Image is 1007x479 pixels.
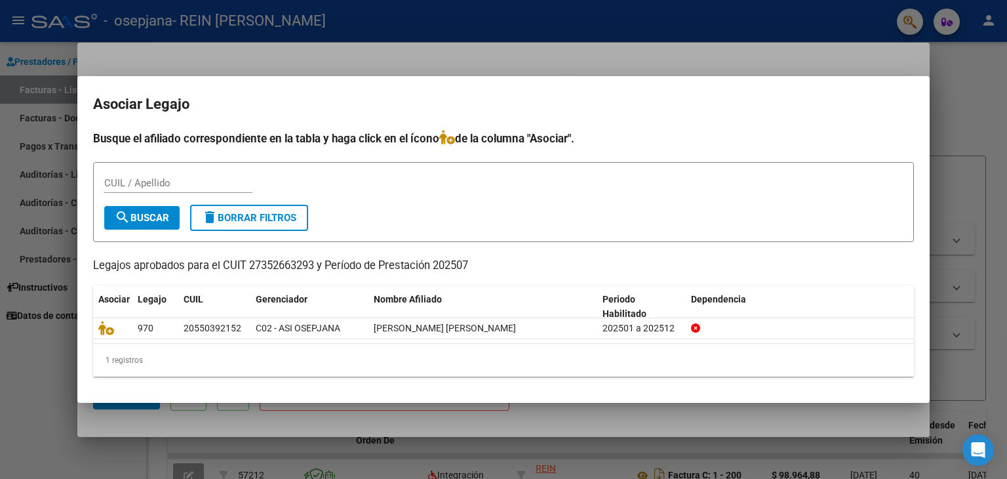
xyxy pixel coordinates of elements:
datatable-header-cell: Periodo Habilitado [597,285,686,329]
span: Nombre Afiliado [374,294,442,304]
span: Gerenciador [256,294,307,304]
button: Buscar [104,206,180,230]
span: Legajo [138,294,167,304]
span: Dependencia [691,294,746,304]
h4: Busque el afiliado correspondiente en la tabla y haga click en el ícono de la columna "Asociar". [93,130,914,147]
p: Legajos aprobados para el CUIT 27352663293 y Período de Prestación 202507 [93,258,914,274]
button: Borrar Filtros [190,205,308,231]
datatable-header-cell: Dependencia [686,285,915,329]
span: Periodo Habilitado [602,294,646,320]
div: 1 registros [93,344,914,377]
div: Open Intercom Messenger [962,434,994,466]
mat-icon: search [115,209,130,225]
datatable-header-cell: Legajo [132,285,178,329]
div: 20550392152 [184,321,241,336]
datatable-header-cell: Gerenciador [250,285,368,329]
h2: Asociar Legajo [93,92,914,117]
mat-icon: delete [202,209,218,225]
datatable-header-cell: CUIL [178,285,250,329]
span: C02 - ASI OSEPJANA [256,323,340,333]
span: Borrar Filtros [202,212,296,224]
span: 970 [138,323,153,333]
span: Buscar [115,212,169,224]
div: 202501 a 202512 [602,321,681,336]
datatable-header-cell: Nombre Afiliado [368,285,597,329]
span: GUZMAN MEJIA CRISTOFER JUAN [374,323,516,333]
datatable-header-cell: Asociar [93,285,132,329]
span: Asociar [98,294,130,304]
span: CUIL [184,294,203,304]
